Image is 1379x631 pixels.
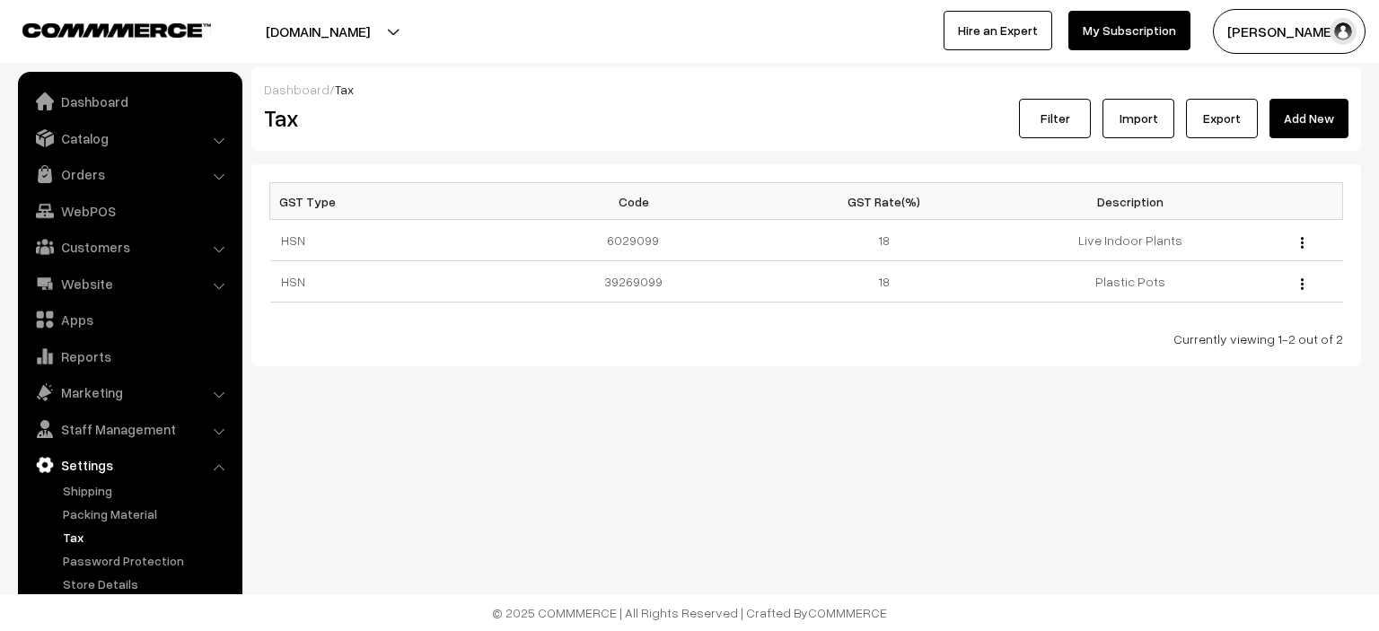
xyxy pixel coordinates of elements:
td: Plastic Pots [1007,261,1253,302]
td: HSN [270,261,516,302]
button: [DOMAIN_NAME] [203,9,433,54]
td: Live Indoor Plants [1007,220,1253,261]
img: Menu [1301,278,1304,290]
th: Code [515,183,761,220]
td: HSN [270,220,516,261]
a: Apps [22,303,236,336]
a: Staff Management [22,413,236,445]
a: Catalog [22,122,236,154]
a: WebPOS [22,195,236,227]
td: 39269099 [515,261,761,302]
a: Tax [58,528,236,547]
div: Currently viewing 1-2 out of 2 [269,329,1343,348]
div: / [264,80,1348,99]
button: [PERSON_NAME] [1213,9,1366,54]
a: Export [1186,99,1258,138]
a: Customers [22,231,236,263]
a: Shipping [58,481,236,500]
td: 18 [761,220,1007,261]
a: Settings [22,449,236,481]
a: Hire an Expert [944,11,1052,50]
a: Dashboard [264,82,329,97]
a: Store Details [58,574,236,593]
a: Reports [22,340,236,372]
a: Add New [1269,99,1348,138]
td: 6029099 [515,220,761,261]
a: Dashboard [22,85,236,118]
th: GST Rate(%) [761,183,1007,220]
a: Website [22,267,236,300]
a: Marketing [22,376,236,408]
img: Menu [1301,237,1304,249]
a: Filter [1019,99,1091,138]
a: COMMMERCE [808,605,887,620]
a: Password Protection [58,551,236,570]
th: Description [1007,183,1253,220]
th: GST Type [270,183,516,220]
h2: Tax [264,104,793,132]
span: Tax [335,82,354,97]
a: COMMMERCE [22,18,180,39]
img: COMMMERCE [22,23,211,37]
a: My Subscription [1068,11,1190,50]
td: 18 [761,261,1007,302]
img: user [1330,18,1357,45]
a: Packing Material [58,504,236,523]
a: Orders [22,158,236,190]
a: Import [1102,99,1174,138]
